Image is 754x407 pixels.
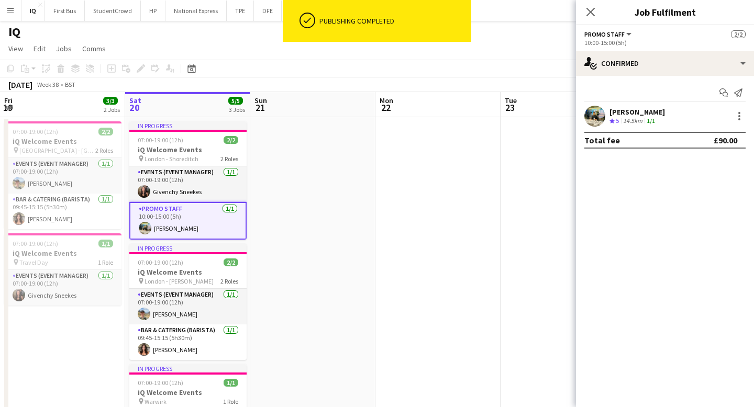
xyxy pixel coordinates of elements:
span: 2 Roles [95,146,113,154]
app-card-role: Events (Event Manager)1/107:00-19:00 (12h)[PERSON_NAME] [129,289,247,324]
span: 2/2 [731,30,746,38]
span: 20 [128,101,141,114]
span: 2/2 [98,128,113,135]
span: Week 38 [35,81,61,88]
div: 3 Jobs [229,106,245,114]
h3: iQ Welcome Events [129,267,247,277]
div: BST [65,81,75,88]
app-job-card: In progress07:00-19:00 (12h)2/2iQ Welcome Events London - [PERSON_NAME]2 RolesEvents (Event Manag... [129,244,247,360]
div: 10:00-15:00 (5h) [584,39,746,47]
app-skills-label: 1/1 [647,117,655,125]
h3: iQ Welcome Events [129,388,247,397]
div: 14.5km [621,117,645,126]
button: HP [141,1,165,21]
h3: iQ Welcome Events [129,145,247,154]
app-job-card: 07:00-19:00 (12h)1/1iQ Welcome Events Travel Day1 RoleEvents (Event Manager)1/107:00-19:00 (12h)G... [4,233,121,306]
app-job-card: 07:00-19:00 (12h)2/2iQ Welcome Events [GEOGRAPHIC_DATA] - [GEOGRAPHIC_DATA]2 RolesEvents (Event M... [4,121,121,229]
button: National Express [165,1,227,21]
span: 5/5 [228,97,243,105]
span: 3/3 [103,97,118,105]
span: 23 [503,101,517,114]
span: 1 Role [223,398,238,405]
div: £90.00 [714,135,737,145]
div: Total fee [584,135,620,145]
div: [DATE] [8,80,32,90]
button: TPE [227,1,254,21]
span: 1/1 [98,240,113,247]
button: Promo Staff [584,30,633,38]
h3: Job Fulfilment [576,5,754,19]
span: Warwirk [145,398,167,405]
span: 21 [253,101,267,114]
app-card-role: Bar & Catering (Barista)1/109:45-15:15 (5h30m)[PERSON_NAME] [129,324,247,360]
a: Jobs [52,42,76,55]
span: Jobs [56,44,72,53]
app-card-role: Events (Event Manager)1/107:00-19:00 (12h)[PERSON_NAME] [4,158,121,194]
span: 07:00-19:00 (12h) [138,136,183,144]
app-job-card: In progress07:00-19:00 (12h)2/2iQ Welcome Events London - Shoreditch2 RolesEvents (Event Manager)... [129,121,247,240]
app-card-role: Promo Staff1/110:00-15:00 (5h)[PERSON_NAME] [129,202,247,240]
a: Comms [78,42,110,55]
div: [PERSON_NAME] [609,107,665,117]
button: First Bus [45,1,85,21]
span: 5 [616,117,619,125]
span: London - [PERSON_NAME] [145,277,214,285]
span: 1 Role [98,258,113,266]
app-card-role: Events (Event Manager)1/107:00-19:00 (12h)Givenchy Sneekes [4,270,121,306]
span: London - Shoreditch [145,155,198,163]
div: In progress [129,364,247,372]
div: In progress [129,121,247,130]
span: 07:00-19:00 (12h) [138,258,183,266]
span: 2/2 [224,258,238,266]
h1: IQ [8,24,20,40]
span: Mon [380,96,393,105]
div: 2 Jobs [104,106,120,114]
span: 2 Roles [220,155,238,163]
span: 07:00-19:00 (12h) [13,240,58,247]
span: Edit [34,44,46,53]
h3: iQ Welcome Events [4,248,121,258]
a: Edit [29,42,50,55]
span: Promo Staff [584,30,625,38]
h3: iQ Welcome Events [4,137,121,146]
button: [GEOGRAPHIC_DATA] [282,1,357,21]
span: 07:00-19:00 (12h) [138,379,183,387]
div: In progress [129,244,247,252]
span: Comms [82,44,106,53]
div: Publishing completed [319,16,467,26]
app-card-role: Events (Event Manager)1/107:00-19:00 (12h)Givenchy Sneekes [129,166,247,202]
span: 07:00-19:00 (12h) [13,128,58,135]
span: Travel Day [19,258,48,266]
span: Sat [129,96,141,105]
span: 19 [3,101,13,114]
span: Fri [4,96,13,105]
span: [GEOGRAPHIC_DATA] - [GEOGRAPHIC_DATA] [19,146,95,154]
span: 2 Roles [220,277,238,285]
span: 22 [378,101,393,114]
button: IQ [21,1,45,21]
div: Confirmed [576,51,754,76]
span: Sun [254,96,267,105]
span: View [8,44,23,53]
button: DFE [254,1,282,21]
app-card-role: Bar & Catering (Barista)1/109:45-15:15 (5h30m)[PERSON_NAME] [4,194,121,229]
span: Tue [505,96,517,105]
span: 1/1 [224,379,238,387]
a: View [4,42,27,55]
span: 2/2 [224,136,238,144]
button: StudentCrowd [85,1,141,21]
